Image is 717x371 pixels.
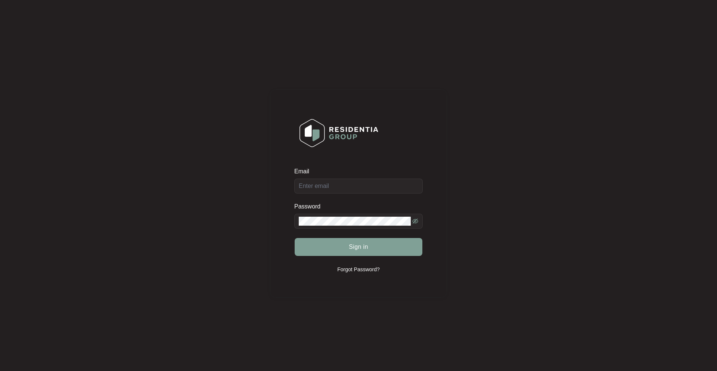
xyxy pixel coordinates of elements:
[412,218,418,224] span: eye-invisible
[294,203,326,210] label: Password
[349,242,368,251] span: Sign in
[295,238,422,256] button: Sign in
[299,217,411,226] input: Password
[294,179,423,194] input: Email
[294,168,314,175] label: Email
[337,266,380,273] p: Forgot Password?
[295,114,383,152] img: Login Logo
